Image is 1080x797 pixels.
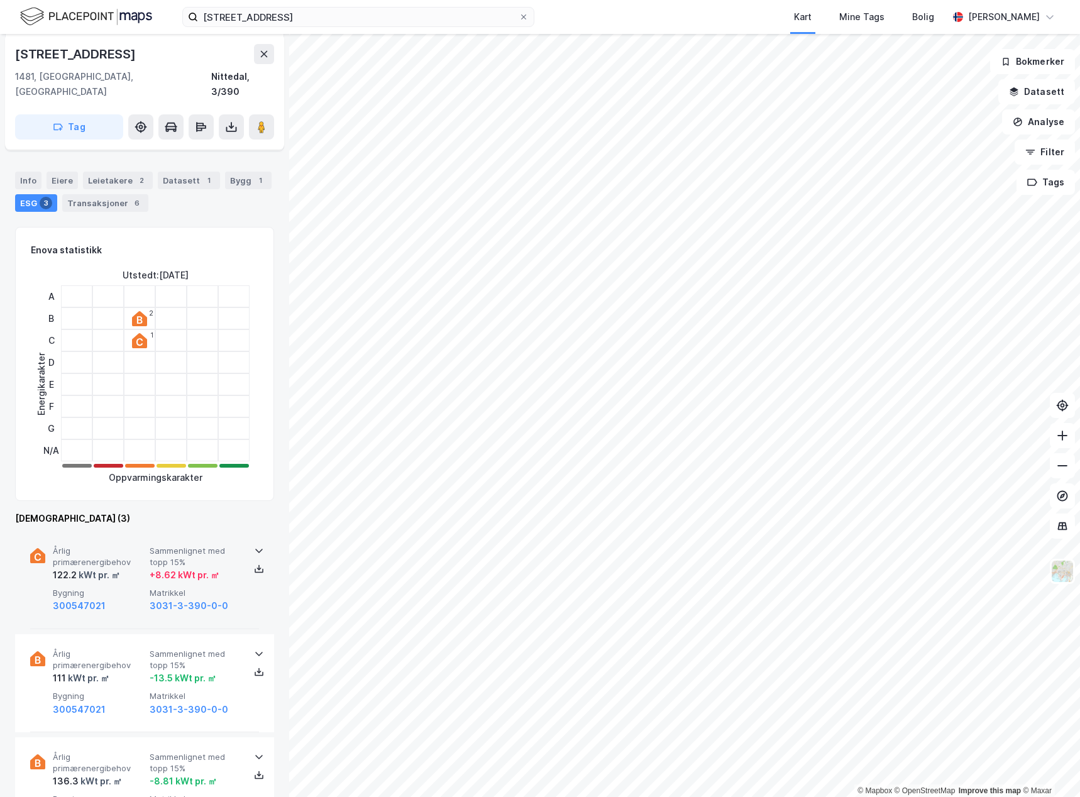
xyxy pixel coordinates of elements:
div: -8.81 kWt pr. ㎡ [150,774,217,789]
div: Eiere [47,172,78,189]
div: Bolig [912,9,934,25]
button: Tag [15,114,123,140]
div: G [43,417,59,439]
div: ESG [15,194,57,212]
div: [PERSON_NAME] [968,9,1040,25]
div: 122.2 [53,568,120,583]
button: Filter [1015,140,1075,165]
div: Mine Tags [839,9,884,25]
div: B [43,307,59,329]
div: Kart [794,9,812,25]
div: 136.3 [53,774,122,789]
div: Info [15,172,41,189]
button: 300547021 [53,702,106,717]
div: 1481, [GEOGRAPHIC_DATA], [GEOGRAPHIC_DATA] [15,69,211,99]
div: Enova statistikk [31,243,102,258]
span: Matrikkel [150,691,241,701]
div: 3 [40,197,52,209]
span: Årlig primærenergibehov [53,546,145,568]
iframe: Chat Widget [1017,737,1080,797]
button: Analyse [1002,109,1075,135]
div: kWt pr. ㎡ [66,671,109,686]
div: Leietakere [83,172,153,189]
img: Z [1050,559,1074,583]
div: [STREET_ADDRESS] [15,44,138,64]
span: Sammenlignet med topp 15% [150,649,241,671]
div: Bygg [225,172,272,189]
div: F [43,395,59,417]
div: kWt pr. ㎡ [77,568,120,583]
div: 111 [53,671,109,686]
div: 1 [150,331,153,339]
a: Mapbox [857,786,892,795]
div: Oppvarmingskarakter [109,470,202,485]
span: Sammenlignet med topp 15% [150,546,241,568]
button: Bokmerker [990,49,1075,74]
button: 3031-3-390-0-0 [150,702,228,717]
div: Energikarakter [34,353,49,415]
span: Bygning [53,588,145,598]
div: -13.5 kWt pr. ㎡ [150,671,216,686]
div: A [43,285,59,307]
div: Kontrollprogram for chat [1017,737,1080,797]
img: logo.f888ab2527a4732fd821a326f86c7f29.svg [20,6,152,28]
div: + 8.62 kWt pr. ㎡ [150,568,219,583]
a: OpenStreetMap [895,786,956,795]
input: Søk på adresse, matrikkel, gårdeiere, leietakere eller personer [198,8,519,26]
div: E [43,373,59,395]
span: Bygning [53,691,145,701]
span: Årlig primærenergibehov [53,752,145,774]
div: 2 [149,309,153,317]
button: Datasett [998,79,1075,104]
div: Utstedt : [DATE] [123,268,189,283]
div: Nittedal, 3/390 [211,69,274,99]
div: D [43,351,59,373]
div: 2 [135,174,148,187]
a: Improve this map [959,786,1021,795]
div: 1 [254,174,267,187]
button: Tags [1017,170,1075,195]
button: 300547021 [53,598,106,613]
div: [DEMOGRAPHIC_DATA] (3) [15,511,274,526]
button: 3031-3-390-0-0 [150,598,228,613]
span: Årlig primærenergibehov [53,649,145,671]
span: Sammenlignet med topp 15% [150,752,241,774]
div: kWt pr. ㎡ [79,774,122,789]
div: 6 [131,197,143,209]
span: Matrikkel [150,588,241,598]
div: Transaksjoner [62,194,148,212]
div: C [43,329,59,351]
div: N/A [43,439,59,461]
div: 1 [202,174,215,187]
div: Datasett [158,172,220,189]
